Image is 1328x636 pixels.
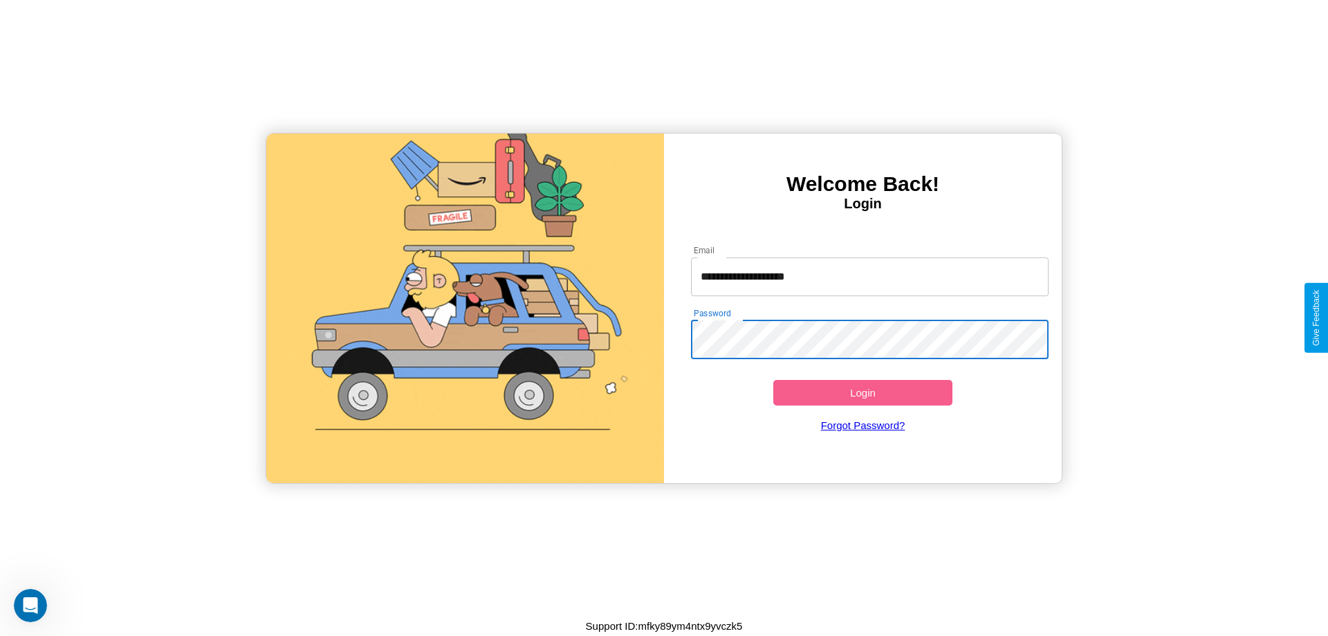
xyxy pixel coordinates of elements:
a: Forgot Password? [684,406,1042,445]
iframe: Intercom live chat [14,589,47,622]
h4: Login [664,196,1062,212]
p: Support ID: mfky89ym4ntx9yvczk5 [586,617,743,635]
h3: Welcome Back! [664,172,1062,196]
label: Password [694,307,730,319]
div: Give Feedback [1311,290,1321,346]
label: Email [694,244,715,256]
img: gif [266,134,664,483]
button: Login [773,380,952,406]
